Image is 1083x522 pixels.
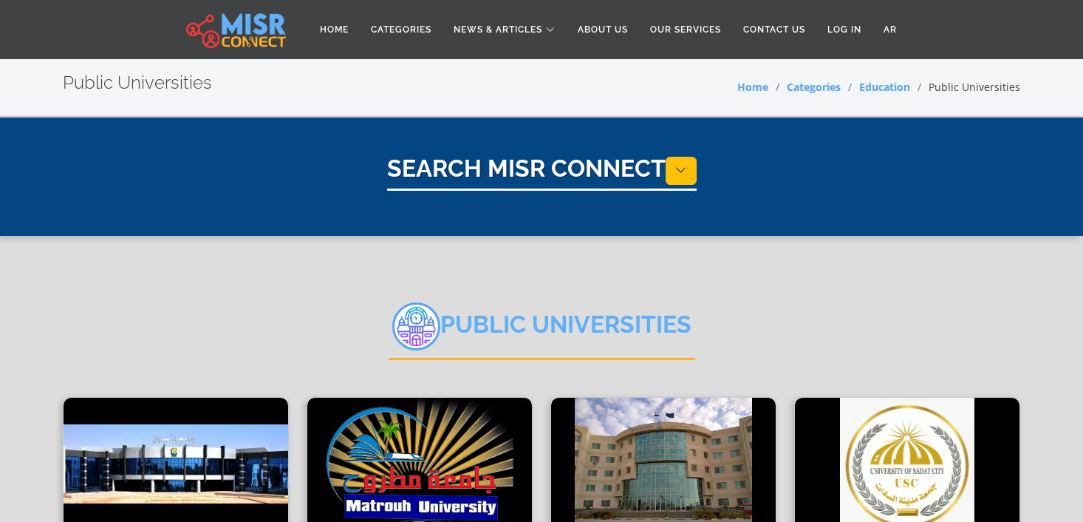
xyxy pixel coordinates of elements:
a: Contact Us [732,16,816,44]
h2: Public Universities [389,302,695,360]
a: Our Services [639,16,732,44]
a: About Us [567,16,639,44]
span: News & Articles [454,23,542,36]
a: Log in [816,16,872,44]
img: main.misr_connect [186,11,285,48]
a: News & Articles [443,16,567,44]
h1: Search Misr Connect [387,155,697,191]
h2: Public Universities [63,72,212,94]
a: AR [872,16,908,44]
a: Categories [787,80,841,94]
a: Home [309,16,360,44]
a: Categories [360,16,443,44]
a: Education [859,80,910,94]
img: ELiTZ6IB4DXMDzNNbrZ1.png [392,302,440,350]
a: Home [737,80,768,94]
li: Public Universities [910,79,1020,95]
